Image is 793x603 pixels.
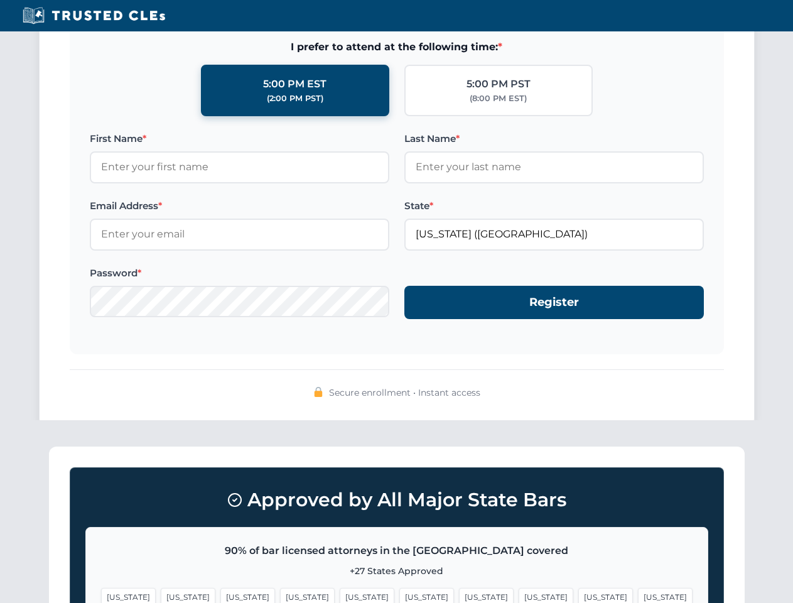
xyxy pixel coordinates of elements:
[404,286,704,319] button: Register
[404,219,704,250] input: Florida (FL)
[101,564,693,578] p: +27 States Approved
[470,92,527,105] div: (8:00 PM EST)
[101,543,693,559] p: 90% of bar licensed attorneys in the [GEOGRAPHIC_DATA] covered
[404,198,704,214] label: State
[267,92,323,105] div: (2:00 PM PST)
[19,6,169,25] img: Trusted CLEs
[90,266,389,281] label: Password
[90,39,704,55] span: I prefer to attend at the following time:
[90,198,389,214] label: Email Address
[90,219,389,250] input: Enter your email
[263,76,326,92] div: 5:00 PM EST
[313,387,323,397] img: 🔒
[85,483,708,517] h3: Approved by All Major State Bars
[90,131,389,146] label: First Name
[404,151,704,183] input: Enter your last name
[329,386,480,399] span: Secure enrollment • Instant access
[467,76,531,92] div: 5:00 PM PST
[404,131,704,146] label: Last Name
[90,151,389,183] input: Enter your first name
